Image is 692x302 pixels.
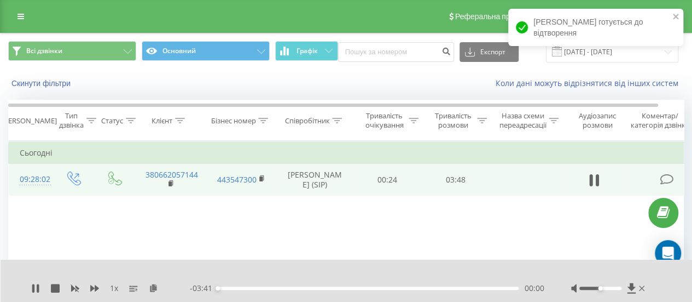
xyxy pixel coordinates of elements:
button: Графік [275,41,338,61]
div: 09:28:02 [20,169,42,190]
div: Accessibility label [598,286,603,290]
span: Реферальна програма [455,12,536,21]
button: Всі дзвінки [8,41,136,61]
div: Бізнес номер [211,116,255,126]
a: Коли дані можуть відрізнятися вiд інших систем [496,78,684,88]
div: [PERSON_NAME] готується до відтворення [508,9,683,46]
button: close [672,12,680,22]
button: Скинути фільтри [8,78,76,88]
div: Назва схеми переадресації [499,111,546,130]
span: Всі дзвінки [26,47,62,55]
div: Тип дзвінка [59,111,84,130]
span: 00:00 [524,283,544,294]
a: 443547300 [217,174,257,185]
div: Тривалість очікування [363,111,406,130]
a: 380662057144 [146,169,198,180]
span: Графік [296,47,318,55]
span: - 03:41 [190,283,218,294]
button: Експорт [460,42,519,62]
div: Accessibility label [216,286,220,290]
div: Аудіозапис розмови [571,111,624,130]
div: Клієнт [152,116,172,126]
td: 00:24 [353,164,422,196]
div: Тривалість розмови [431,111,474,130]
button: Основний [142,41,270,61]
div: Співробітник [284,116,329,126]
td: [PERSON_NAME] (SIP) [277,164,353,196]
div: Коментар/категорія дзвінка [628,111,692,130]
input: Пошук за номером [338,42,454,62]
td: 03:48 [422,164,490,196]
div: Статус [101,116,123,126]
span: 1 x [110,283,118,294]
div: Open Intercom Messenger [655,240,681,266]
div: [PERSON_NAME] [2,116,57,126]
